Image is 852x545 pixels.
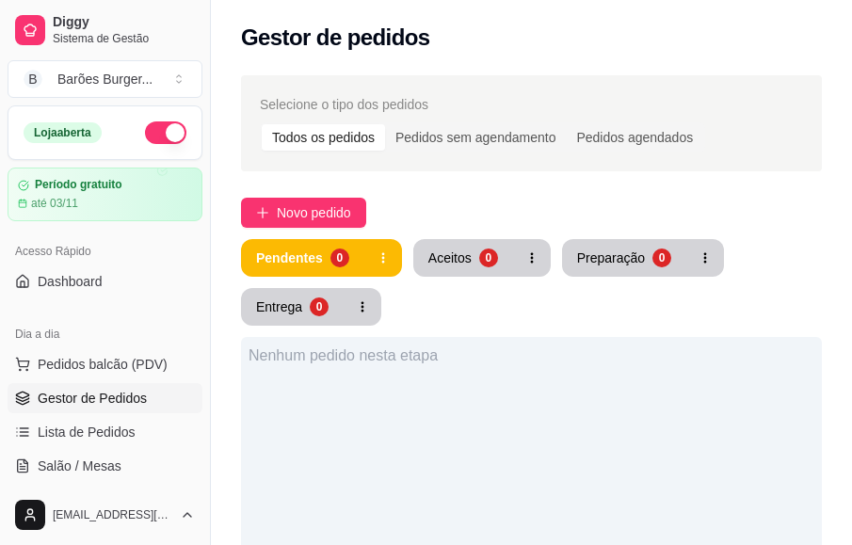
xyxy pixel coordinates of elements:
[428,248,472,267] div: Aceitos
[241,239,364,277] button: Pendentes0
[53,14,195,31] span: Diggy
[8,319,202,349] div: Dia a dia
[53,507,172,522] span: [EMAIL_ADDRESS][DOMAIN_NAME]
[24,70,42,88] span: B
[330,248,349,267] div: 0
[241,288,344,326] button: Entrega0
[8,266,202,297] a: Dashboard
[53,31,195,46] span: Sistema de Gestão
[479,248,498,267] div: 0
[413,239,513,277] button: Aceitos0
[256,206,269,219] span: plus
[8,451,202,481] a: Salão / Mesas
[38,457,121,475] span: Salão / Mesas
[562,239,686,277] button: Preparação0
[38,423,136,441] span: Lista de Pedidos
[8,492,202,537] button: [EMAIL_ADDRESS][DOMAIN_NAME]
[577,248,645,267] div: Preparação
[38,272,103,291] span: Dashboard
[241,23,430,53] h2: Gestor de pedidos
[8,349,202,379] button: Pedidos balcão (PDV)
[260,94,428,115] span: Selecione o tipo dos pedidos
[256,248,323,267] div: Pendentes
[241,198,366,228] button: Novo pedido
[31,196,78,211] article: até 03/11
[652,248,671,267] div: 0
[38,389,147,408] span: Gestor de Pedidos
[35,178,122,192] article: Período gratuito
[38,355,168,374] span: Pedidos balcão (PDV)
[249,345,814,367] div: Nenhum pedido nesta etapa
[8,417,202,447] a: Lista de Pedidos
[256,297,302,316] div: Entrega
[8,168,202,221] a: Período gratuitoaté 03/11
[145,121,186,144] button: Alterar Status
[24,122,102,143] div: Loja aberta
[8,60,202,98] button: Select a team
[8,236,202,266] div: Acesso Rápido
[277,202,351,223] span: Novo pedido
[566,124,703,151] div: Pedidos agendados
[8,8,202,53] a: DiggySistema de Gestão
[57,70,153,88] div: Barões Burger ...
[385,124,566,151] div: Pedidos sem agendamento
[262,124,385,151] div: Todos os pedidos
[8,383,202,413] a: Gestor de Pedidos
[310,297,329,316] div: 0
